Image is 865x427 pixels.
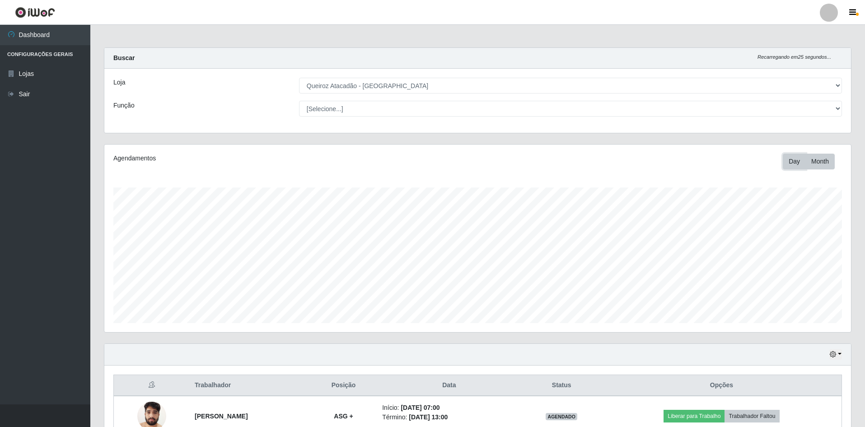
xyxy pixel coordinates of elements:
div: Agendamentos [113,154,409,163]
strong: [PERSON_NAME] [195,413,248,420]
strong: Buscar [113,54,135,61]
li: Início: [382,403,516,413]
strong: ASG + [334,413,353,420]
th: Opções [602,375,842,396]
time: [DATE] 07:00 [401,404,440,411]
span: AGENDADO [546,413,577,420]
th: Posição [310,375,377,396]
button: Trabalhador Faltou [725,410,779,422]
th: Data [377,375,521,396]
div: Toolbar with button groups [783,154,842,169]
button: Liberar para Trabalho [664,410,725,422]
th: Trabalhador [189,375,310,396]
label: Loja [113,78,125,87]
th: Status [522,375,602,396]
div: First group [783,154,835,169]
button: Day [783,154,806,169]
li: Término: [382,413,516,422]
time: [DATE] 13:00 [409,413,448,421]
button: Month [805,154,835,169]
label: Função [113,101,135,110]
img: CoreUI Logo [15,7,55,18]
i: Recarregando em 25 segundos... [757,54,831,60]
